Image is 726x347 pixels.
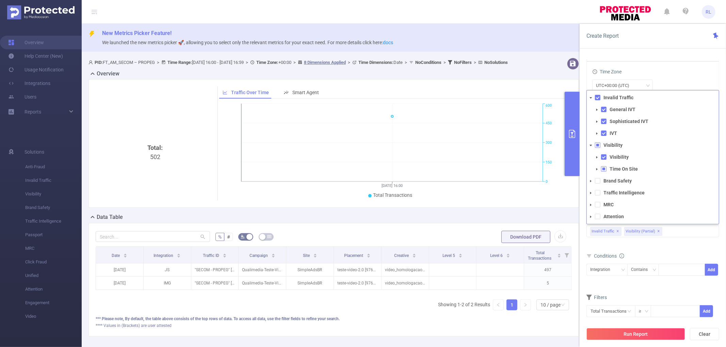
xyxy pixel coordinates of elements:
[603,202,614,207] strong: MRC
[458,253,463,257] div: Sort
[394,253,410,258] span: Creative
[524,277,571,290] p: 5
[589,203,593,207] i: icon: caret-down
[603,190,645,195] strong: Traffic Intelligence
[25,109,41,115] span: Reports
[415,60,441,65] b: No Conditions
[155,60,161,65] span: >
[595,168,599,171] i: icon: caret-down
[124,255,127,257] i: icon: caret-down
[144,263,191,276] p: JS
[441,60,448,65] span: >
[88,31,95,37] i: icon: thunderbolt
[403,60,409,65] span: >
[610,107,635,112] strong: General IVT
[373,192,412,198] span: Total Transactions
[594,253,624,259] span: Conditions
[546,179,548,184] tspan: 0
[96,231,210,242] input: Search...
[7,5,75,19] img: Protected Media
[658,227,660,236] span: ✕
[25,282,82,296] span: Attention
[8,90,36,104] a: Users
[506,299,517,310] li: 1
[610,119,648,124] strong: Sophisticated IVT
[501,231,550,243] button: Download PDF
[621,268,625,273] i: icon: down
[382,277,429,290] p: video_homologacao_innovid.mp4 [5491101]
[271,253,275,255] i: icon: caret-up
[25,201,82,214] span: Brand Safety
[546,121,552,125] tspan: 450
[595,108,599,111] i: icon: caret-down
[271,255,275,257] i: icon: caret-down
[223,253,226,255] i: icon: caret-up
[25,242,82,255] span: MRC
[610,166,638,172] strong: Time On Site
[586,328,685,340] button: Run Report
[546,141,552,145] tspan: 300
[177,255,181,257] i: icon: caret-down
[690,328,719,340] button: Clear
[646,84,650,88] i: icon: down
[541,300,561,310] div: 10 / page
[239,263,286,276] p: Qualimedia-Teste-Video2.0 [285408]
[528,250,553,261] span: Total Transactions
[241,235,245,239] i: icon: bg-colors
[191,263,239,276] p: "SECOM - PROPEG" [33600]
[459,255,463,257] i: icon: caret-down
[586,295,607,300] span: Filters
[624,227,662,236] span: Visibility (partial)
[507,300,517,310] a: 1
[496,303,500,307] i: icon: left
[520,299,531,310] li: Next Page
[334,263,381,276] p: teste-video-2.0 [9769383]
[562,247,571,263] i: Filter menu
[8,63,64,76] a: Usage Notification
[25,105,41,119] a: Reports
[223,253,227,257] div: Sort
[102,30,172,36] span: New Metrics Picker Feature!
[595,132,599,135] i: icon: caret-down
[617,227,619,236] span: ✕
[596,80,634,91] div: UTC+00:00 (UTC)
[223,90,227,95] i: icon: line-chart
[589,144,593,147] i: icon: caret-down
[96,277,143,290] p: [DATE]
[589,179,593,183] i: icon: caret-down
[493,299,504,310] li: Previous Page
[558,255,561,257] i: icon: caret-down
[603,142,623,148] strong: Visibility
[693,311,700,317] span: Decrease Value
[291,60,298,65] span: >
[191,277,239,290] p: "SECOM - PROPEG" [33600]
[589,96,593,100] i: icon: caret-down
[367,253,371,257] div: Sort
[25,160,82,174] span: Anti-Fraud
[25,174,82,187] span: Invalid Traffic
[344,253,364,258] span: Placement
[244,60,250,65] span: >
[595,156,599,159] i: icon: caret-down
[546,160,552,164] tspan: 150
[334,277,381,290] p: teste-video-2.0 [9769383]
[358,60,393,65] b: Time Dimensions :
[313,253,317,257] div: Sort
[124,253,127,255] i: icon: caret-up
[695,313,698,315] i: icon: down
[223,255,226,257] i: icon: caret-down
[286,277,334,290] p: SimpleAdsBR
[454,60,472,65] b: No Filters
[383,40,393,45] a: docs
[595,120,599,123] i: icon: caret-down
[652,268,657,273] i: icon: down
[367,253,371,255] i: icon: caret-up
[98,143,212,257] div: 502
[97,213,123,221] h2: Data Table
[443,253,456,258] span: Level 5
[203,253,220,258] span: Traffic ID
[639,306,646,317] div: ≥
[25,296,82,310] span: Engagement
[25,214,82,228] span: Traffic Intelligence
[586,33,619,39] span: Create Report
